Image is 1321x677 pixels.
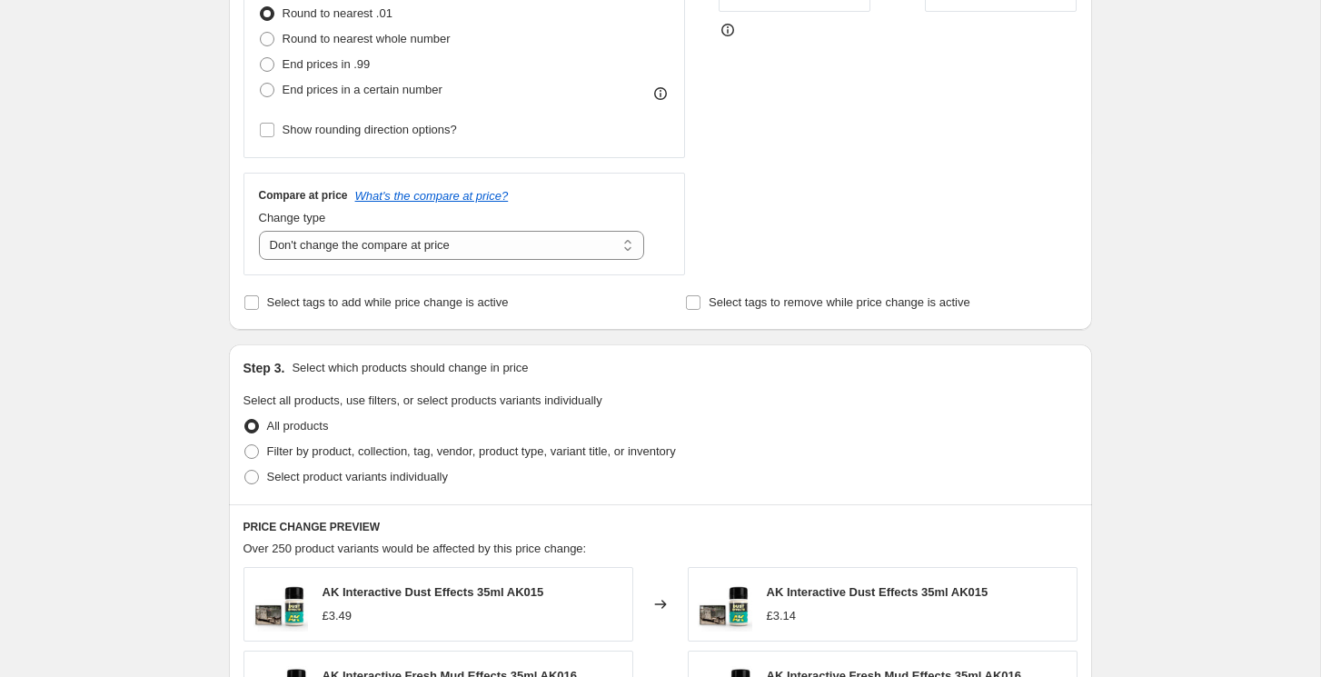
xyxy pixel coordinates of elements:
span: AK Interactive Dust Effects 35ml AK015 [767,585,988,599]
span: End prices in a certain number [283,83,442,96]
span: Change type [259,211,326,224]
h6: PRICE CHANGE PREVIEW [243,520,1078,534]
span: Select tags to add while price change is active [267,295,509,309]
img: AK015_80x.jpg [253,577,308,632]
span: Show rounding direction options? [283,123,457,136]
span: End prices in .99 [283,57,371,71]
button: What's the compare at price? [355,189,509,203]
h3: Compare at price [259,188,348,203]
span: Over 250 product variants would be affected by this price change: [243,542,587,555]
span: AK Interactive Dust Effects 35ml AK015 [323,585,544,599]
img: AK015_80x.jpg [698,577,752,632]
p: Select which products should change in price [292,359,528,377]
div: £3.14 [767,607,797,625]
span: Round to nearest .01 [283,6,392,20]
span: Select product variants individually [267,470,448,483]
span: Round to nearest whole number [283,32,451,45]
div: £3.49 [323,607,353,625]
span: Filter by product, collection, tag, vendor, product type, variant title, or inventory [267,444,676,458]
span: All products [267,419,329,433]
h2: Step 3. [243,359,285,377]
span: Select tags to remove while price change is active [709,295,970,309]
span: Select all products, use filters, or select products variants individually [243,393,602,407]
